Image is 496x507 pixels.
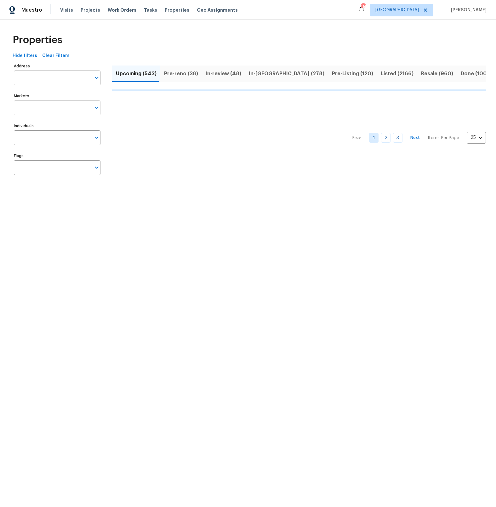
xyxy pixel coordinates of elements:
label: Markets [14,94,100,98]
a: Goto page 1 [369,133,379,143]
button: Hide filters [10,50,40,62]
button: Open [92,103,101,112]
span: Properties [13,37,62,43]
span: In-[GEOGRAPHIC_DATA] (278) [249,69,324,78]
a: Goto page 2 [381,133,391,143]
span: Projects [81,7,100,13]
button: Open [92,73,101,82]
span: Properties [165,7,189,13]
span: Work Orders [108,7,136,13]
span: Pre-reno (38) [164,69,198,78]
span: [GEOGRAPHIC_DATA] [375,7,419,13]
button: Next [405,133,425,142]
span: In-review (48) [206,69,241,78]
button: Open [92,163,101,172]
span: Listed (2166) [381,69,413,78]
div: 25 [467,129,486,146]
span: Maestro [21,7,42,13]
span: Visits [60,7,73,13]
label: Flags [14,154,100,158]
a: Goto page 3 [393,133,402,143]
label: Address [14,64,100,68]
span: Hide filters [13,52,37,60]
span: Upcoming (543) [116,69,157,78]
button: Clear Filters [40,50,72,62]
div: 116 [361,4,365,10]
nav: Pagination Navigation [346,94,486,181]
span: [PERSON_NAME] [448,7,487,13]
span: Geo Assignments [197,7,238,13]
button: Open [92,133,101,142]
label: Individuals [14,124,100,128]
span: Clear Filters [42,52,70,60]
span: Tasks [144,8,157,12]
span: Pre-Listing (120) [332,69,373,78]
span: Resale (960) [421,69,453,78]
p: Items Per Page [428,135,459,141]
